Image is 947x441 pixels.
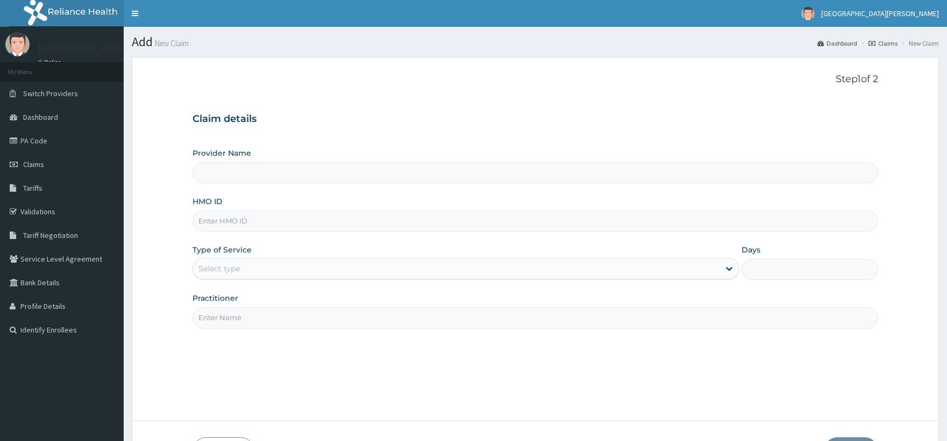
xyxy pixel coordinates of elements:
img: User Image [801,7,815,20]
span: Claims [23,160,44,169]
h1: Add [132,35,939,49]
a: Dashboard [817,39,857,48]
label: Provider Name [193,148,251,158]
small: New Claim [153,39,189,47]
span: Dashboard [23,112,58,122]
label: HMO ID [193,196,223,207]
div: Select type [198,263,240,274]
label: Days [742,244,760,255]
span: Tariffs [23,183,42,193]
img: User Image [5,32,30,56]
p: [GEOGRAPHIC_DATA][PERSON_NAME] [38,44,197,53]
span: Switch Providers [23,89,78,98]
span: Tariff Negotiation [23,230,78,240]
p: Step 1 of 2 [193,74,878,85]
label: Type of Service [193,244,252,255]
li: New Claim [899,39,939,48]
input: Enter HMO ID [193,211,878,232]
h3: Claim details [193,113,878,125]
span: [GEOGRAPHIC_DATA][PERSON_NAME] [821,9,939,18]
input: Enter Name [193,307,878,328]
label: Practitioner [193,293,238,303]
a: Online [38,59,63,66]
a: Claims [868,39,898,48]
